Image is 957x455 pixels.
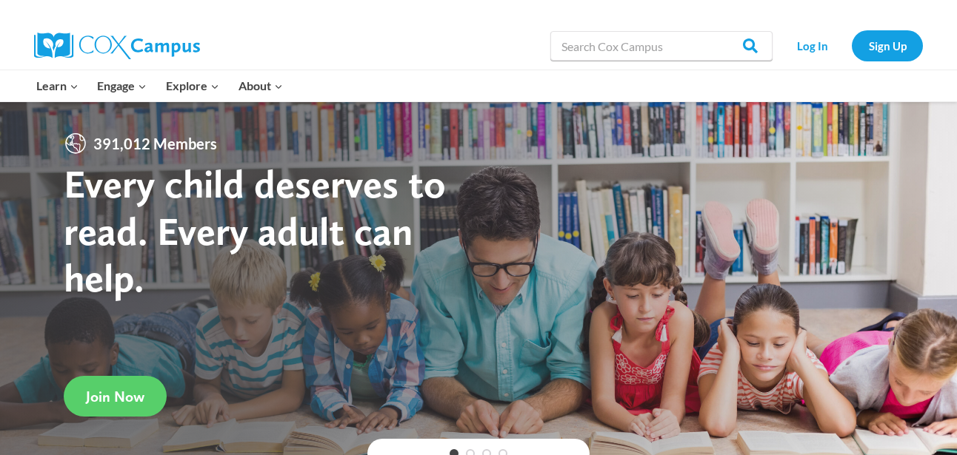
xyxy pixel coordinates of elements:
[780,30,844,61] a: Log In
[64,160,446,301] strong: Every child deserves to read. Every adult can help.
[550,31,773,61] input: Search Cox Campus
[97,76,147,95] span: Engage
[27,70,292,101] nav: Primary Navigation
[780,30,923,61] nav: Secondary Navigation
[36,76,79,95] span: Learn
[852,30,923,61] a: Sign Up
[64,376,167,417] a: Join Now
[34,33,200,59] img: Cox Campus
[166,76,219,95] span: Explore
[239,76,283,95] span: About
[87,132,223,155] span: 391,012 Members
[86,388,144,405] span: Join Now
